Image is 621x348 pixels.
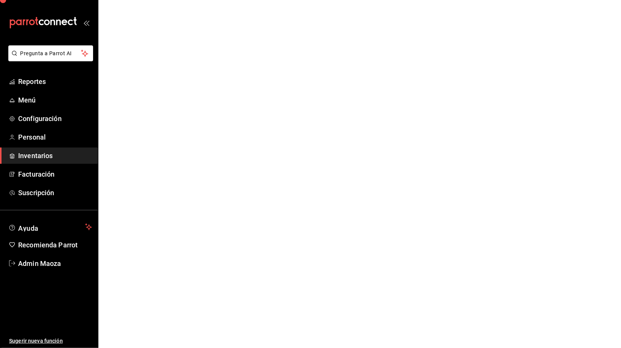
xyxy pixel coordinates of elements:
[18,95,92,105] span: Menú
[18,76,92,87] span: Reportes
[18,222,82,231] span: Ayuda
[18,113,92,124] span: Configuración
[9,337,92,345] span: Sugerir nueva función
[8,45,93,61] button: Pregunta a Parrot AI
[20,50,81,57] span: Pregunta a Parrot AI
[5,55,93,63] a: Pregunta a Parrot AI
[18,188,92,198] span: Suscripción
[18,151,92,161] span: Inventarios
[18,169,92,179] span: Facturación
[18,240,92,250] span: Recomienda Parrot
[18,258,92,269] span: Admin Maoza
[18,132,92,142] span: Personal
[83,20,89,26] button: open_drawer_menu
